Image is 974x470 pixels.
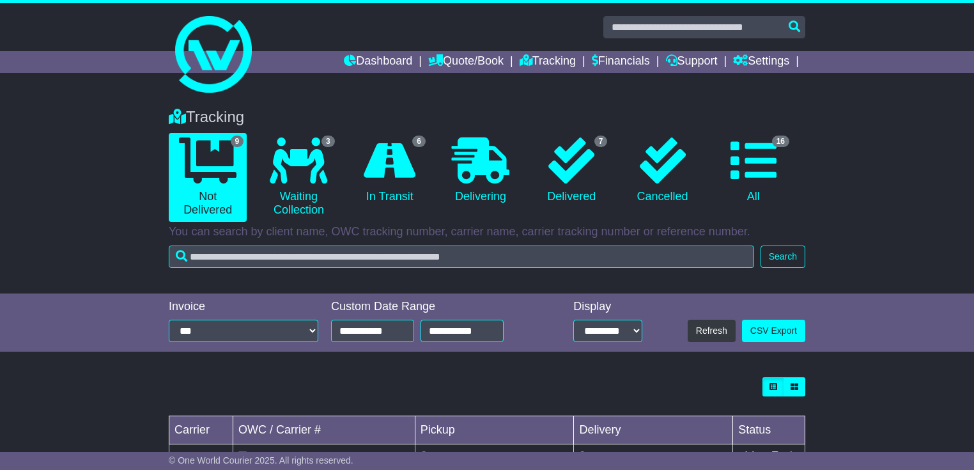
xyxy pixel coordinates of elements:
td: Delivery [574,416,733,444]
a: 3 Waiting Collection [259,133,337,222]
div: Invoice [169,300,318,314]
p: You can search by client name, OWC tracking number, carrier name, carrier tracking number or refe... [169,225,805,239]
td: Status [733,416,805,444]
a: Delivering [442,133,520,208]
td: OWC / Carrier # [233,416,415,444]
span: 7 [594,136,608,147]
a: Dashboard [344,51,412,73]
td: Pickup [415,416,574,444]
a: 6 In Transit [351,133,429,208]
span: 6 [412,136,426,147]
span: 3 [321,136,335,147]
a: Cancelled [623,133,701,208]
span: 16 [772,136,789,147]
a: 16 All [715,133,792,208]
button: Search [761,246,805,268]
span: MS55084068 [252,451,305,461]
span: © One World Courier 2025. All rights reserved. [169,455,353,466]
button: Refresh [688,320,736,342]
a: Support [666,51,718,73]
div: Custom Date Range [331,300,535,314]
span: Auto Force Pty Ltd [429,451,504,461]
td: Carrier [169,416,233,444]
div: Tracking [162,108,812,127]
a: 7 Delivered [532,133,610,208]
a: Quote/Book [428,51,504,73]
a: CSV Export [742,320,805,342]
a: Financials [592,51,650,73]
span: 9 [231,136,244,147]
a: 9 Not Delivered [169,133,247,222]
a: Tracking [520,51,576,73]
a: Settings [733,51,789,73]
span: Lukey [589,451,612,461]
div: Display [573,300,642,314]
